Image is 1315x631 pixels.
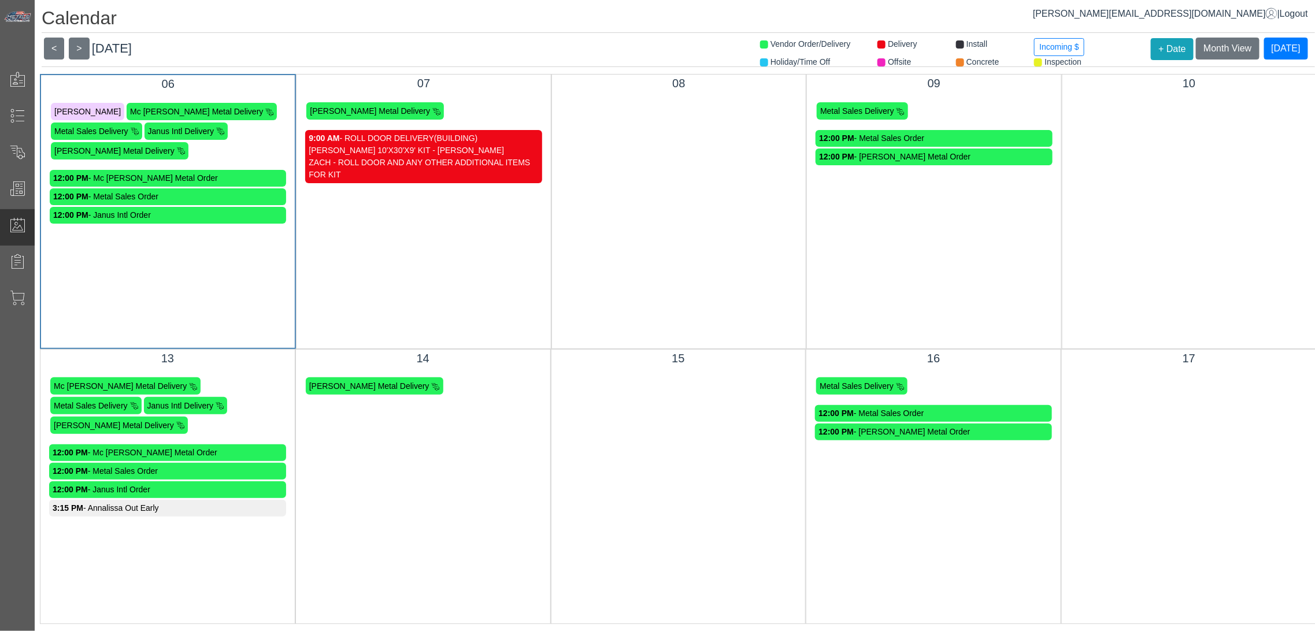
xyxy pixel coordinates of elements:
strong: 12:00 PM [818,427,854,436]
strong: 3:15 PM [53,503,83,513]
span: Mc [PERSON_NAME] Metal Delivery [54,381,187,391]
div: | [1033,7,1308,21]
button: Month View [1196,38,1259,60]
span: Metal Sales Delivery [54,127,128,136]
h1: Calendar [42,7,1315,33]
div: - Annalissa Out Early [53,502,283,514]
div: 15 [560,350,797,367]
strong: 12:00 PM [819,133,854,143]
span: [DATE] [92,42,132,56]
span: (BUILDING) [434,133,477,143]
div: 14 [305,350,542,367]
span: Install [966,39,988,49]
strong: 12:00 PM [819,152,854,161]
span: Janus Intl Delivery [148,127,214,136]
strong: 12:00 PM [53,485,88,494]
strong: 12:00 PM [53,210,88,220]
div: - [PERSON_NAME] Metal Order [819,151,1049,163]
div: - Mc [PERSON_NAME] Metal Order [53,447,283,459]
div: 08 [561,75,797,92]
div: 06 [50,75,286,92]
span: [PERSON_NAME] Metal Delivery [54,421,174,430]
span: Janus Intl Delivery [147,401,213,410]
div: - Mc [PERSON_NAME] Metal Order [53,172,283,184]
span: [PERSON_NAME] Metal Delivery [310,106,430,116]
div: - Janus Intl Order [53,209,283,221]
span: Concrete [966,57,999,66]
button: Incoming $ [1034,38,1084,56]
span: Month View [1203,43,1251,53]
span: Metal Sales Delivery [54,401,128,410]
div: 07 [305,75,542,92]
div: - Metal Sales Order [819,132,1049,144]
div: 13 [49,350,286,367]
a: [PERSON_NAME][EMAIL_ADDRESS][DOMAIN_NAME] [1033,9,1277,18]
div: - Metal Sales Order [818,407,1049,420]
strong: 12:00 PM [53,173,88,183]
div: - ROLL DOOR DELIVERY [309,132,538,144]
div: [PERSON_NAME] 10'X30'X9' KIT - [PERSON_NAME] [309,144,538,157]
div: 16 [815,350,1052,367]
button: > [69,38,89,60]
div: 09 [816,75,1052,92]
div: 17 [1070,350,1307,367]
div: ZACH - ROLL DOOR AND ANY OTHER ADDITIONAL ITEMS FOR KIT [309,157,538,181]
span: Metal Sales Delivery [820,106,894,116]
span: Holiday/Time Off [771,57,830,66]
span: [PERSON_NAME] Metal Delivery [54,146,175,155]
span: Mc [PERSON_NAME] Metal Delivery [130,107,263,116]
div: - [PERSON_NAME] Metal Order [818,426,1049,438]
strong: 12:00 PM [53,192,88,201]
div: - Metal Sales Order [53,191,283,203]
button: [DATE] [1264,38,1308,60]
strong: 12:00 PM [53,466,88,476]
strong: 12:00 PM [53,448,88,457]
span: [PERSON_NAME] Metal Delivery [309,381,429,391]
span: Delivery [888,39,917,49]
span: Metal Sales Delivery [820,381,894,391]
strong: 9:00 AM [309,133,339,143]
img: Metals Direct Inc Logo [3,10,32,23]
div: 10 [1071,75,1307,92]
span: Logout [1280,9,1308,18]
span: [PERSON_NAME] [54,107,121,116]
button: + Date [1151,38,1194,60]
span: Inspection [1044,57,1081,66]
div: - Metal Sales Order [53,465,283,477]
span: Offsite [888,57,911,66]
span: Vendor Order/Delivery [771,39,851,49]
button: < [44,38,64,60]
strong: 12:00 PM [818,409,854,418]
div: - Janus Intl Order [53,484,283,496]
